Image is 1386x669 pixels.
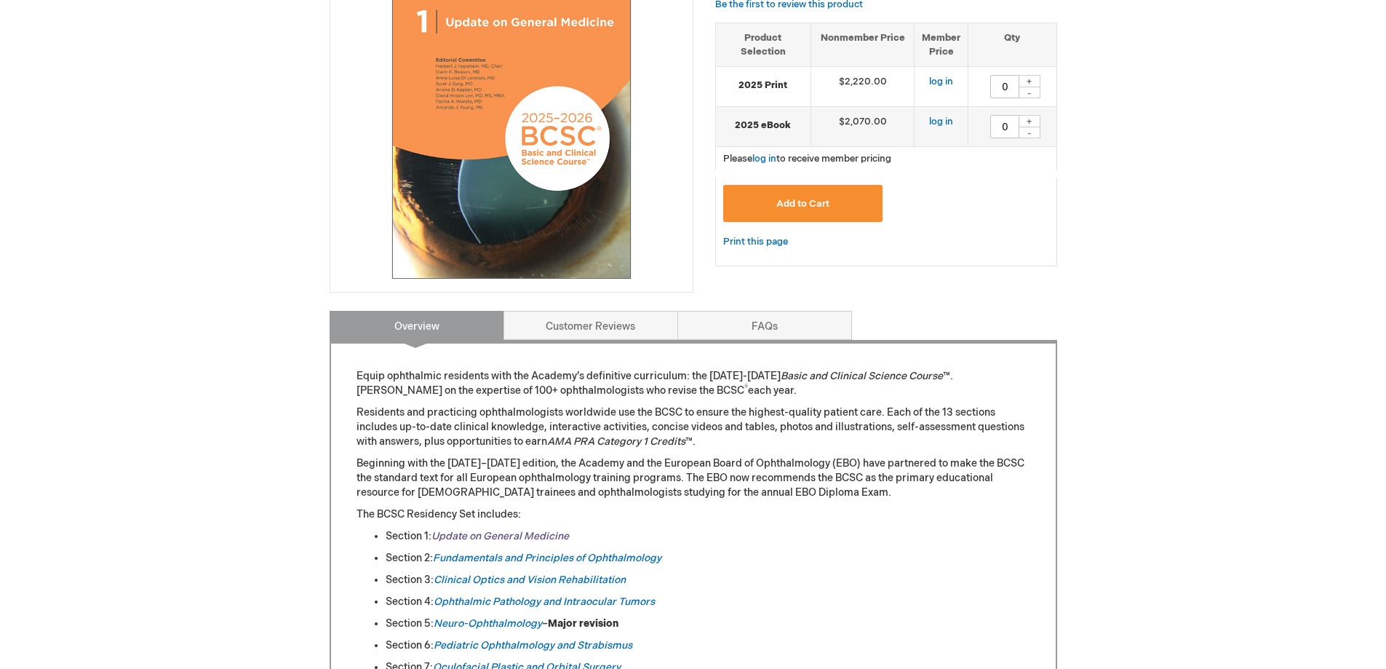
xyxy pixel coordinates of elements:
[1019,87,1040,98] div: -
[744,384,748,392] sup: ®
[723,153,891,165] span: Please to receive member pricing
[503,311,678,340] a: Customer Reviews
[357,507,1030,522] p: The BCSC Residency Set includes:
[434,574,626,586] a: Clinical Optics and Vision Rehabilitation
[781,370,943,382] em: Basic and Clinical Science Course
[915,23,968,66] th: Member Price
[968,23,1056,66] th: Qty
[548,617,618,630] strong: Major revision
[357,405,1030,449] p: Residents and practicing ophthalmologists worldwide use the BCSC to ensure the highest-quality pa...
[434,639,632,652] a: Pediatric Ophthalmology and Strabismus
[434,595,655,608] a: Ophthalmic Pathology and Intraocular Tumors
[330,311,504,340] a: Overview
[547,435,685,448] em: AMA PRA Category 1 Credits
[990,115,1019,138] input: Qty
[386,617,1030,631] li: Section 5: –
[386,638,1030,653] li: Section 6:
[1019,127,1040,138] div: -
[1019,115,1040,127] div: +
[386,551,1030,566] li: Section 2:
[811,67,915,107] td: $2,220.00
[723,79,803,92] strong: 2025 Print
[386,529,1030,544] li: Section 1:
[811,107,915,147] td: $2,070.00
[386,595,1030,609] li: Section 4:
[929,76,953,87] a: log in
[929,116,953,127] a: log in
[723,119,803,132] strong: 2025 eBook
[357,456,1030,500] p: Beginning with the [DATE]–[DATE] edition, the Academy and the European Board of Ophthalmology (EB...
[434,617,542,630] a: Neuro-Ophthalmology
[386,573,1030,587] li: Section 3:
[677,311,852,340] a: FAQs
[776,198,829,210] span: Add to Cart
[752,153,776,165] a: log in
[357,369,1030,398] p: Equip ophthalmic residents with the Academy’s definitive curriculum: the [DATE]-[DATE] ™. [PERSON...
[431,530,569,542] a: Update on General Medicine
[811,23,915,66] th: Nonmember Price
[1019,75,1040,87] div: +
[723,185,883,222] button: Add to Cart
[723,233,788,251] a: Print this page
[716,23,811,66] th: Product Selection
[433,552,661,564] a: Fundamentals and Principles of Ophthalmology
[990,75,1019,98] input: Qty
